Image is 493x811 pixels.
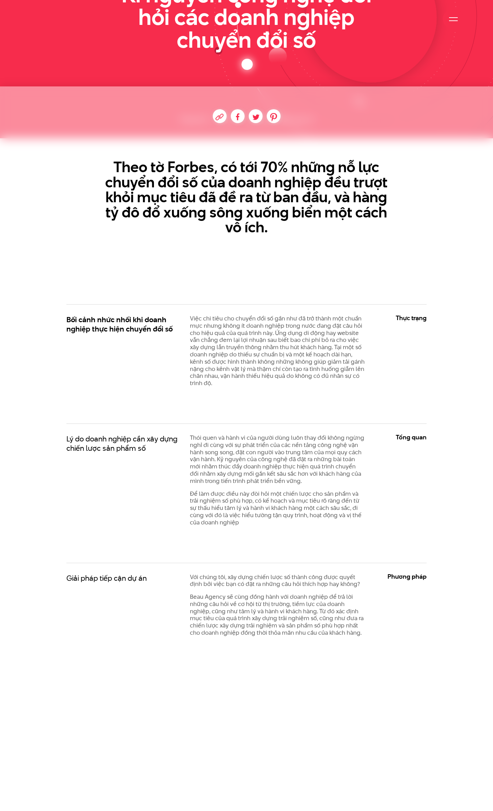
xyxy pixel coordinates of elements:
[375,315,426,321] h3: Thực trạng
[190,490,365,526] p: Để làm được điều này đòi hỏi một chiến lược cho sản phẩm và trải nghiệm số phù hợp, có kế hoạch v...
[190,434,365,485] p: Thói quen và hành vi của người dùng luôn thay đổi không ngừng nghỉ đi cùng với sự phát triển của ...
[66,434,180,453] p: Lý do doanh nghiệp cần xây dựng chiến lược sản phẩm số
[375,434,426,441] h3: Tổng quan
[66,315,180,333] h2: Bối cảnh nhức nhối khi doanh nghiệp thực hiện chuyển đổi số
[190,593,365,636] p: Beau Agency sẽ cùng đồng hành với doanh nghiệp để trả lời những câu hỏi về cơ hội từ thị trường, ...
[190,315,365,387] p: Việc chi tiêu cho chuyển đổi số gần như đã trở thành một chuẩn mực nhưng không ít doanh nghiệp tr...
[375,574,426,580] h3: Phương pháp
[190,574,365,588] p: Với chúng tôi, xây dựng chiến lược số thành công được quyết định bởi việc bạn có đặt ra những câu...
[66,574,180,583] p: Giải pháp tiếp cận dự án
[103,160,390,235] h3: Theo tờ Forbes, có tới 70% những nỗ lực chuyển đổi số của doanh nghiệp đều trượt khỏi mục tiêu đã...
